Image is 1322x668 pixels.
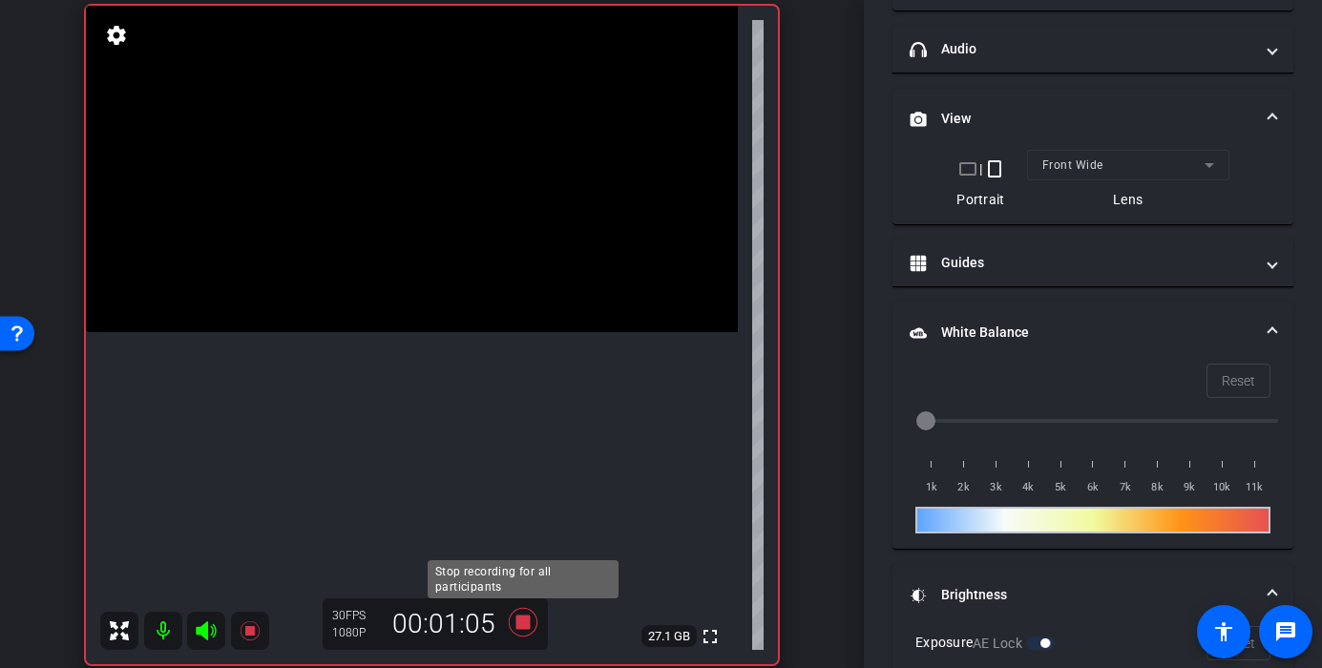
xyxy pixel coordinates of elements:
label: AE Lock [973,634,1026,653]
mat-icon: settings [103,24,130,47]
mat-panel-title: Guides [910,253,1253,273]
mat-panel-title: White Balance [910,323,1253,343]
div: View [892,150,1293,224]
div: 00:01:05 [380,608,508,640]
mat-icon: accessibility [1212,620,1235,643]
span: 8k [1142,478,1174,497]
span: 6k [1077,478,1109,497]
span: 1k [915,478,948,497]
span: 4k [1012,478,1044,497]
span: FPS [346,609,366,622]
div: 1080P [332,625,380,640]
span: 5k [1044,478,1077,497]
mat-panel-title: View [910,109,1253,129]
span: 10k [1206,478,1238,497]
mat-expansion-panel-header: Guides [892,240,1293,286]
span: 27.1 GB [641,625,697,648]
span: 3k [980,478,1013,497]
span: 7k [1109,478,1142,497]
mat-icon: fullscreen [699,625,722,648]
div: Portrait [956,190,1005,209]
mat-expansion-panel-header: View [892,89,1293,150]
div: 30 [332,608,380,623]
div: | [956,157,1005,180]
div: Stop recording for all participants [428,560,619,598]
mat-panel-title: Audio [910,39,1253,59]
mat-expansion-panel-header: Brightness [892,565,1293,626]
mat-icon: message [1274,620,1297,643]
span: 9k [1174,478,1207,497]
mat-panel-title: Brightness [910,585,1253,605]
span: 2k [948,478,980,497]
mat-expansion-panel-header: Audio [892,27,1293,73]
div: Exposure [915,633,1055,653]
div: White Balance [892,364,1293,549]
mat-expansion-panel-header: White Balance [892,303,1293,364]
span: 11k [1238,478,1270,497]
